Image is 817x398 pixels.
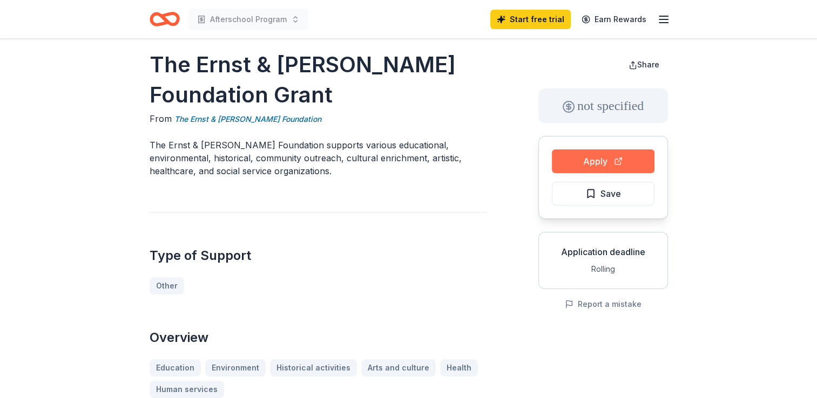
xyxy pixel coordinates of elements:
[210,13,287,26] span: Afterschool Program
[552,182,654,205] button: Save
[637,60,659,69] span: Share
[620,54,668,76] button: Share
[150,139,487,177] p: The Ernst & [PERSON_NAME] Foundation supports various educational, environmental, historical, com...
[150,247,487,264] h2: Type of Support
[150,329,487,346] h2: Overview
[188,9,308,30] button: Afterschool Program
[600,187,621,201] span: Save
[565,298,642,311] button: Report a mistake
[575,10,653,29] a: Earn Rewards
[150,112,487,126] div: From
[538,88,668,123] div: not specified
[150,277,184,294] a: Other
[150,50,487,110] h1: The Ernst & [PERSON_NAME] Foundation Grant
[150,6,180,32] a: Home
[174,113,321,126] a: The Ernst & [PERSON_NAME] Foundation
[552,149,654,173] button: Apply
[548,245,659,258] div: Application deadline
[548,263,659,276] div: Rolling
[490,10,571,29] a: Start free trial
